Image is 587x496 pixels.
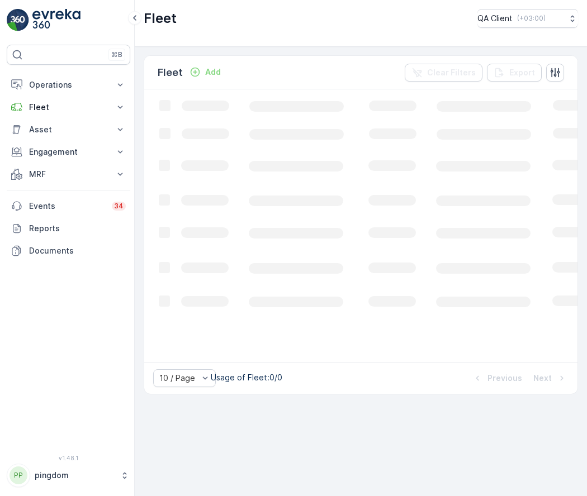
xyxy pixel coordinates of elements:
[211,372,282,383] p: Usage of Fleet : 0/0
[7,455,130,461] span: v 1.48.1
[7,195,130,217] a: Events34
[471,371,523,385] button: Previous
[7,217,130,240] a: Reports
[114,202,124,211] p: 34
[185,65,225,79] button: Add
[487,64,542,82] button: Export
[7,240,130,262] a: Documents
[205,66,221,78] p: Add
[509,67,535,78] p: Export
[29,223,126,234] p: Reports
[29,169,108,180] p: MRF
[10,466,27,484] div: PP
[29,79,108,90] p: Operations
[29,201,105,212] p: Events
[477,13,513,24] p: QA Client
[7,74,130,96] button: Operations
[144,9,177,27] p: Fleet
[477,9,578,28] button: QA Client(+03:00)
[111,50,122,59] p: ⌘B
[7,96,130,118] button: Fleet
[158,65,183,80] p: Fleet
[405,64,482,82] button: Clear Filters
[35,470,115,481] p: pingdom
[533,373,552,384] p: Next
[7,118,130,141] button: Asset
[29,146,108,158] p: Engagement
[7,9,29,31] img: logo
[7,141,130,163] button: Engagement
[532,371,569,385] button: Next
[427,67,476,78] p: Clear Filters
[29,124,108,135] p: Asset
[517,14,546,23] p: ( +03:00 )
[32,9,81,31] img: logo_light-DOdMpM7g.png
[29,102,108,113] p: Fleet
[7,464,130,487] button: PPpingdom
[29,245,126,256] p: Documents
[7,163,130,185] button: MRF
[487,373,522,384] p: Previous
